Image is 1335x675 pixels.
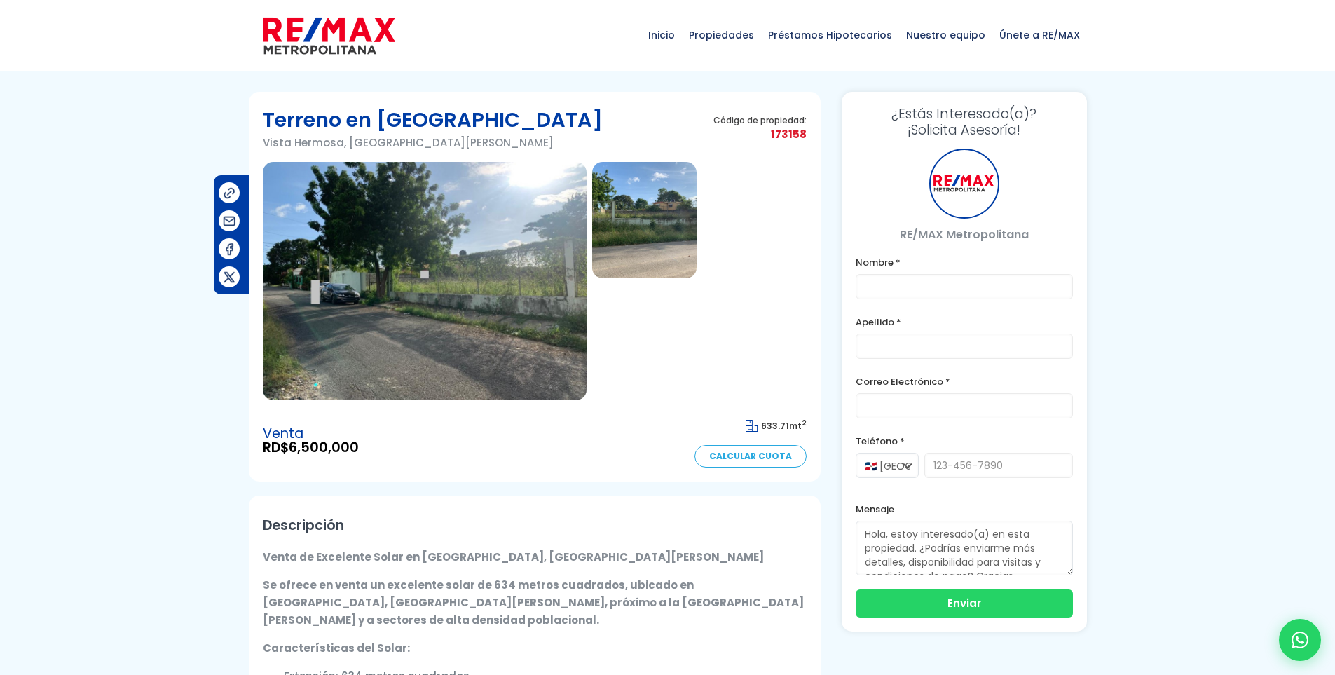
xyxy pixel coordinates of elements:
span: 6,500,000 [289,438,359,457]
label: Apellido * [856,313,1073,331]
h2: Descripción [263,510,807,541]
span: Nuestro equipo [899,14,992,56]
span: Venta [263,427,359,441]
h1: Terreno en [GEOGRAPHIC_DATA] [263,106,603,134]
img: Compartir [222,186,237,200]
p: Vista Hermosa, [GEOGRAPHIC_DATA][PERSON_NAME] [263,134,603,151]
sup: 2 [802,418,807,428]
span: ¿Estás Interesado(a)? [856,106,1073,122]
h3: ¡Solicita Asesoría! [856,106,1073,138]
span: RD$ [263,441,359,455]
span: Inicio [641,14,682,56]
img: Compartir [222,214,237,229]
label: Correo Electrónico * [856,373,1073,390]
span: 173158 [713,125,807,143]
strong: Venta de Excelente Solar en [GEOGRAPHIC_DATA], [GEOGRAPHIC_DATA][PERSON_NAME] [263,550,764,564]
span: mt [746,420,807,432]
button: Enviar [856,589,1073,618]
p: RE/MAX Metropolitana [856,226,1073,243]
textarea: Hola, estoy interesado(a) en esta propiedad. ¿Podrías enviarme más detalles, disponibilidad para ... [856,521,1073,575]
span: Código de propiedad: [713,115,807,125]
a: Calcular Cuota [694,445,807,468]
div: RE/MAX Metropolitana [929,149,999,219]
span: Únete a RE/MAX [992,14,1087,56]
img: Compartir [222,242,237,257]
label: Nombre * [856,254,1073,271]
img: remax-metropolitana-logo [263,15,395,57]
img: Terreno en Vista Hermosa [592,162,697,278]
span: Propiedades [682,14,761,56]
label: Mensaje [856,500,1073,518]
img: Compartir [222,270,237,285]
strong: Se ofrece en venta un excelente solar de 634 metros cuadrados, ubicado en [GEOGRAPHIC_DATA], [GEO... [263,578,804,627]
span: 633.71 [761,420,789,432]
strong: Características del Solar: [263,641,410,655]
input: 123-456-7890 [924,453,1073,478]
img: Terreno en Vista Hermosa [263,162,587,400]
label: Teléfono * [856,432,1073,450]
span: Préstamos Hipotecarios [761,14,899,56]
